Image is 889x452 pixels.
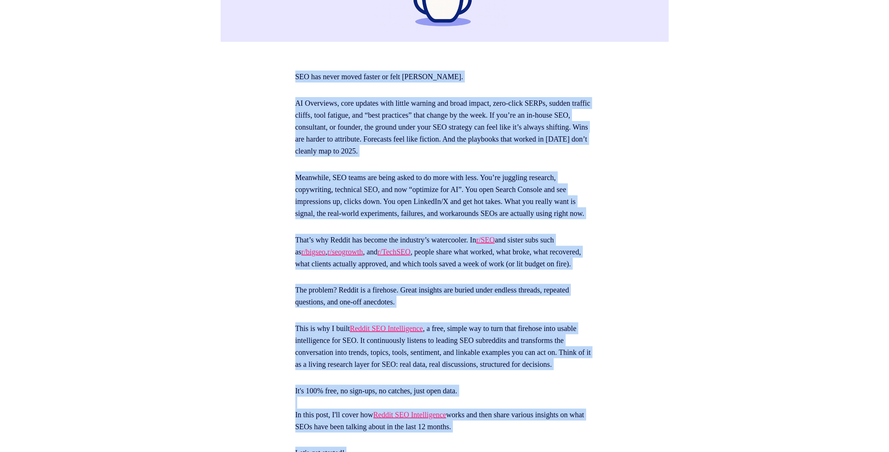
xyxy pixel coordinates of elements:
[350,324,423,332] a: Reddit SEO Intelligence
[295,71,594,83] p: SEO has never moved faster or felt [PERSON_NAME].
[327,248,363,256] a: r/seogrowth
[295,322,594,370] p: This is why I built , a free, simple way to turn that firehose into usable intelligence for SEO. ...
[295,234,594,270] p: That’s why Reddit has become the industry’s watercooler. In and sister subs such as , , and , peo...
[295,97,594,157] p: AI Overviews, core updates with little warning and broad impact, zero-click SERPs, sudden traffic...
[373,411,447,419] a: Reddit SEO Intelligence
[295,171,594,219] p: Meanwhile, SEO teams are being asked to do more with less. You’re juggling research, copywriting,...
[476,236,495,244] a: r/SEO
[301,248,325,256] a: r/bigseo
[377,248,411,256] a: r/TechSEO
[295,385,594,433] p: It's 100% free, no sign-ups, no catches, just open data. In this post, I'll cover how works and t...
[295,284,594,308] p: The problem? Reddit is a firehose. Great insights are buried under endless threads, repeated ques...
